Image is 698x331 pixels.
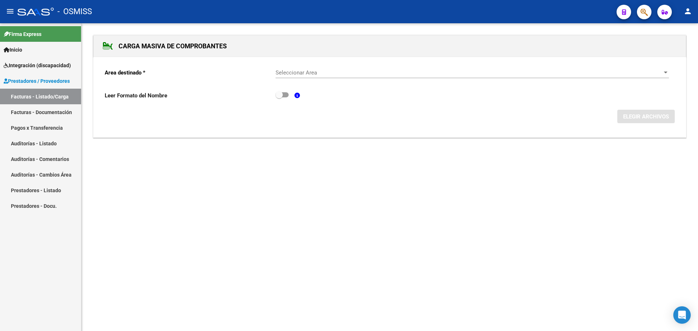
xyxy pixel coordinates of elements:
[6,7,15,16] mat-icon: menu
[617,110,675,123] button: ELEGIR ARCHIVOS
[4,77,70,85] span: Prestadores / Proveedores
[4,46,22,54] span: Inicio
[57,4,92,20] span: - OSMISS
[623,113,669,120] span: ELEGIR ARCHIVOS
[103,40,227,52] h1: CARGA MASIVA DE COMPROBANTES
[105,92,276,100] p: Leer Formato del Nombre
[4,30,41,38] span: Firma Express
[105,69,276,77] p: Area destinado *
[683,7,692,16] mat-icon: person
[4,61,71,69] span: Integración (discapacidad)
[673,306,691,324] div: Open Intercom Messenger
[276,69,662,76] span: Seleccionar Area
